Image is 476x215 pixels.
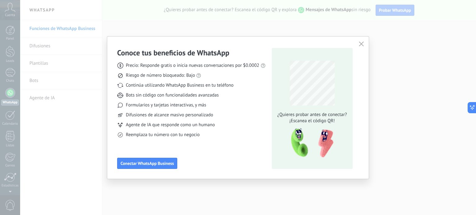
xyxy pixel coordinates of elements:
span: Bots sin código con funcionalidades avanzadas [126,92,219,98]
span: Precio: Responde gratis o inicia nuevas conversaciones por $0.0002 [126,62,259,69]
span: Continúa utilizando WhatsApp Business en tu teléfono [126,82,233,88]
button: Conectar WhatsApp Business [117,158,177,169]
span: Reemplaza tu número con tu negocio [126,132,200,138]
span: Difusiones de alcance masivo personalizado [126,112,213,118]
img: qr-pic-1x.png [286,127,335,160]
span: Riesgo de número bloqueado: Bajo [126,72,195,79]
span: ¡Escanea el código QR! [275,118,349,124]
h3: Conoce tus beneficios de WhatsApp [117,48,229,58]
span: ¿Quieres probar antes de conectar? [275,112,349,118]
span: Agente de IA que responde como un humano [126,122,215,128]
span: Conectar WhatsApp Business [121,161,174,166]
span: Formularios y tarjetas interactivas, y más [126,102,206,108]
